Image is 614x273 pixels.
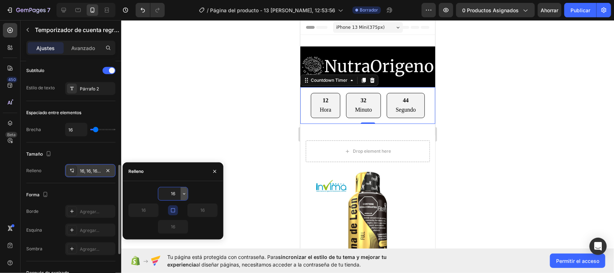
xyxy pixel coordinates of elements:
font: 450 [8,77,16,82]
button: Ahorrar [538,3,561,17]
button: 7 [3,3,54,17]
font: Relleno [128,169,144,174]
font: Relleno [26,168,41,173]
button: Publicar [564,3,596,17]
font: Tu página está protegida con contraseña. Para [167,254,278,260]
font: Beta [7,132,15,137]
font: Temporizador de cuenta regresiva [35,26,128,33]
input: Auto [158,187,188,200]
font: Borrador [360,7,378,13]
font: Agregar... [80,209,99,214]
div: Deshacer/Rehacer [136,3,165,17]
font: Espaciado entre elementos [26,110,81,115]
font: Ahorrar [541,7,559,13]
font: Publicar [570,7,590,13]
input: Auto [158,220,188,233]
input: Auto [129,204,158,217]
font: Página del producto - 13 [PERSON_NAME], 12:53:56 [210,7,335,13]
button: 0 productos asignados [456,3,535,17]
input: Auto [65,123,87,136]
font: Tamaño [26,151,43,157]
font: Agregar... [80,246,99,252]
font: Borde [26,209,38,214]
p: Temporizador de cuenta regresiva [35,26,120,34]
font: al diseñar páginas, necesitamos acceder a la contraseña de tu tienda. [196,261,361,268]
font: Permitir el acceso [556,258,599,264]
font: 0 productos asignados [462,7,519,13]
button: Permitir el acceso [550,254,605,268]
font: Sombra [26,246,42,251]
font: Estilo de texto [26,85,55,90]
font: Forma [26,192,40,197]
font: Esquina [26,227,42,233]
font: Avanzado [71,45,95,51]
font: Agregar... [80,228,99,233]
font: Brecha [26,127,41,132]
font: Ajustes [37,45,55,51]
div: Abrir Intercom Messenger [590,238,607,255]
font: 7 [47,6,50,14]
font: 16, 16, 16, 16 [80,168,104,174]
input: Auto [188,204,217,217]
font: Subtítulo [26,68,44,73]
font: Párrafo 2 [80,86,99,91]
iframe: Área de diseño [300,20,435,249]
font: / [207,7,209,13]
